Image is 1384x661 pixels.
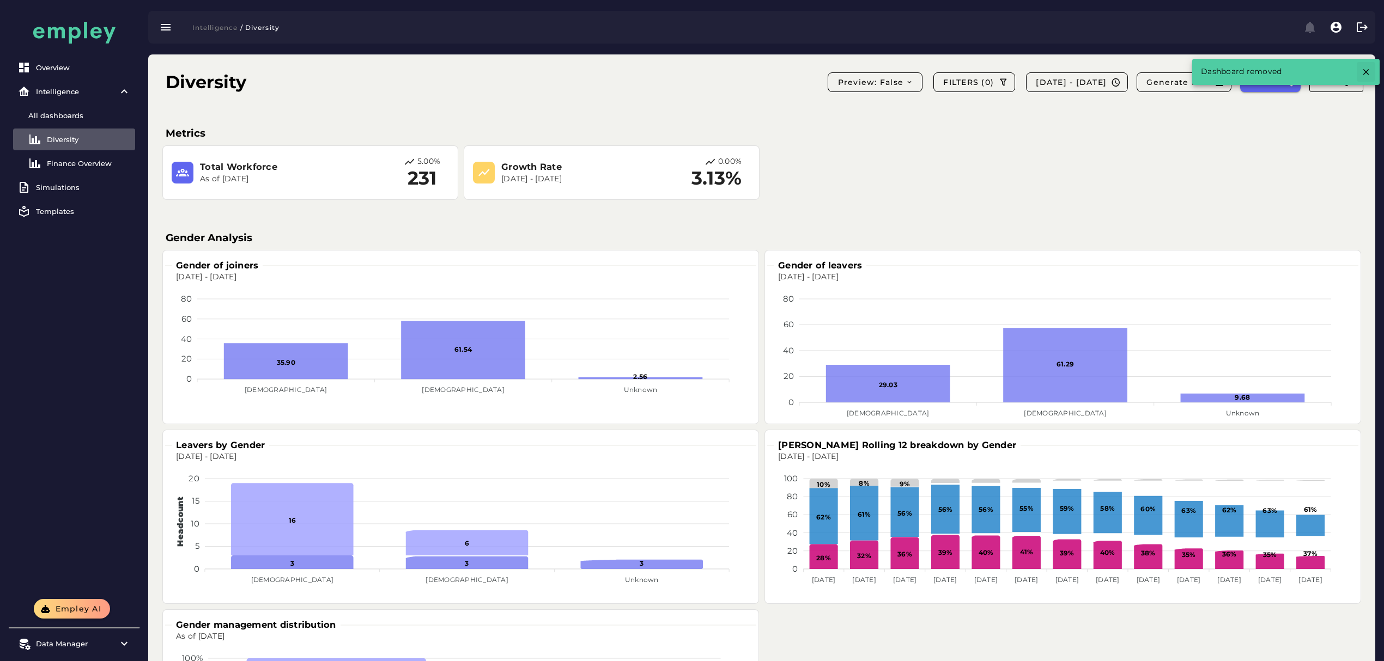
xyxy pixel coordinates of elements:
h3: Total Workforce [200,161,339,173]
span: Empley AI [54,604,101,614]
tspan: [DEMOGRAPHIC_DATA] [847,409,930,417]
span: / Diversity [240,23,280,32]
tspan: [DATE] [1217,576,1241,584]
tspan: 20 [189,473,199,483]
tspan: [DATE] [1055,576,1079,584]
span: Preview: false [837,77,913,87]
button: Generate PDF [1137,72,1231,92]
tspan: [DATE] [852,576,876,584]
tspan: [DATE] [1258,576,1282,584]
button: [DATE] - [DATE] [1026,72,1128,92]
tspan: 80 [783,293,794,304]
tspan: [DATE] [1177,576,1201,584]
a: Diversity [13,128,135,150]
tspan: 80 [181,293,192,304]
tspan: [DEMOGRAPHIC_DATA] [426,576,508,584]
tspan: 10 [191,518,199,529]
tspan: 0 [186,374,192,384]
tspan: 60 [784,320,794,330]
tspan: 60 [181,314,192,324]
tspan: 15 [192,496,199,506]
p: [DATE] - [DATE] [501,174,640,185]
h3: Leavers by Gender [172,439,269,451]
tspan: [DATE] [974,576,998,584]
h3: Metrics [166,126,1358,141]
button: Intelligence [185,20,238,35]
div: Diversity [47,135,131,144]
tspan: 20 [181,354,192,364]
h3: Gender Analysis [166,230,1358,246]
tspan: [DATE] [1015,576,1039,584]
div: Dashboard removed [1192,59,1357,85]
h3: Gender of joiners [172,259,263,272]
tspan: [DATE] [1096,576,1120,584]
h1: Diversity [166,69,246,95]
h2: 3.13% [691,168,742,189]
text: Headcount [175,497,185,547]
span: Generate PDF [1146,77,1210,87]
tspan: [DEMOGRAPHIC_DATA] [422,385,505,394]
button: Empley AI [34,599,110,619]
tspan: [DATE] [1137,576,1161,584]
tspan: 0 [788,397,794,407]
tspan: [DEMOGRAPHIC_DATA] [1024,409,1107,417]
tspan: [DATE] [812,576,836,584]
a: Finance Overview [13,152,135,174]
h3: Gender of leavers [774,259,866,272]
div: Data Manager [36,639,112,648]
h3: [PERSON_NAME] Rolling 12 breakdown by Gender [774,439,1021,451]
tspan: [DEMOGRAPHIC_DATA] [245,385,327,394]
p: As of [DATE] [200,174,339,185]
div: Overview [36,63,131,72]
tspan: 40 [787,528,798,538]
h2: 231 [404,168,440,189]
tspan: [DEMOGRAPHIC_DATA] [251,576,334,584]
tspan: Unknown [624,385,658,394]
tspan: 60 [787,510,798,520]
button: / Diversity [238,20,286,35]
tspan: 80 [787,491,798,501]
div: Intelligence [36,87,112,96]
div: Finance Overview [47,159,131,168]
div: Templates [36,207,131,216]
a: All dashboards [13,105,135,126]
span: [DATE] - [DATE] [1035,77,1107,87]
tspan: 0 [792,564,798,574]
button: Preview: false [828,72,922,92]
span: FILTERS (0) [943,77,994,87]
p: 0.00% [718,156,742,168]
a: Templates [13,200,135,222]
tspan: [DATE] [893,576,917,584]
tspan: 0 [194,564,199,574]
tspan: 40 [783,345,794,356]
tspan: [DATE] [933,576,957,584]
a: Simulations [13,176,135,198]
tspan: 5 [195,541,199,552]
div: All dashboards [28,111,131,120]
tspan: 100 [784,473,798,483]
tspan: Unknown [625,576,659,584]
tspan: 20 [784,371,794,382]
tspan: Unknown [1226,409,1260,417]
tspan: 40 [181,334,192,344]
tspan: 20 [787,546,798,556]
a: Overview [13,57,135,78]
button: FILTERS (0) [933,72,1015,92]
p: 5.00% [417,156,440,168]
div: Simulations [36,183,131,192]
tspan: [DATE] [1298,576,1322,584]
h3: Growth Rate [501,161,640,173]
h3: Gender management distribution [172,619,341,631]
span: Intelligence [192,23,238,32]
